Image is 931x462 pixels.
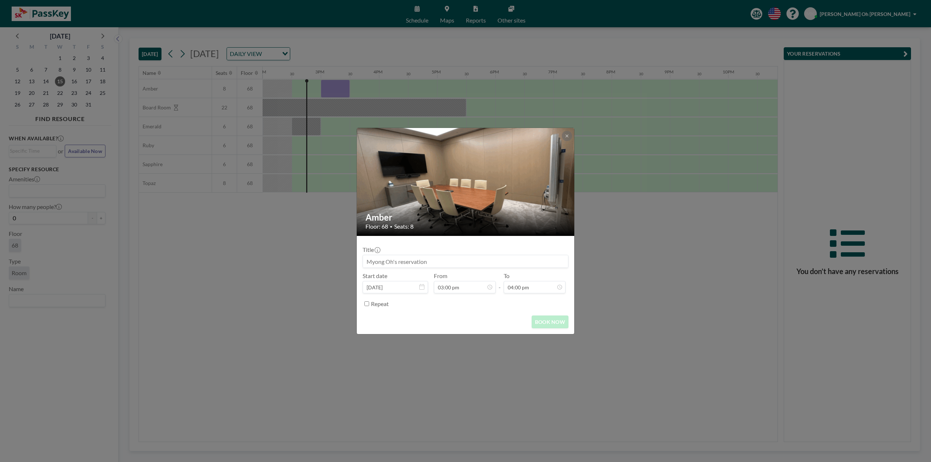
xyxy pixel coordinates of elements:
[390,224,392,229] span: •
[504,272,510,280] label: To
[365,223,388,230] span: Floor: 68
[394,223,413,230] span: Seats: 8
[363,272,387,280] label: Start date
[532,316,568,328] button: BOOK NOW
[363,255,568,268] input: Myong Oh's reservation
[365,212,566,223] h2: Amber
[371,300,389,308] label: Repeat
[357,115,575,248] img: 537.gif
[499,275,501,291] span: -
[434,272,447,280] label: From
[363,246,380,253] label: Title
